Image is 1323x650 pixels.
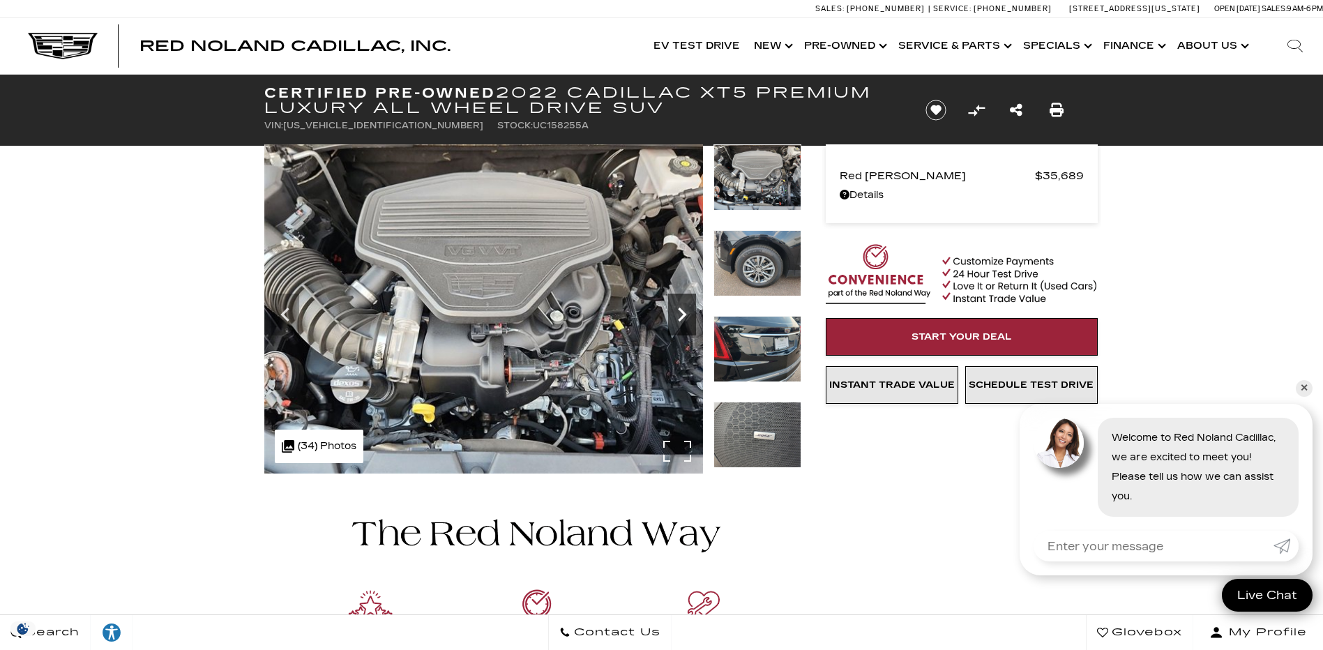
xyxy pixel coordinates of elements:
[826,318,1098,356] a: Start Your Deal
[1016,18,1096,74] a: Specials
[713,316,801,382] img: Certified Used 2022 Stellar Black Metallic Cadillac Premium Luxury image 26
[1050,100,1064,120] a: Print this Certified Pre-Owned 2022 Cadillac XT5 Premium Luxury All Wheel Drive SUV
[891,18,1016,74] a: Service & Parts
[1170,18,1253,74] a: About Us
[91,615,133,650] a: Explore your accessibility options
[928,5,1055,13] a: Service: [PHONE_NUMBER]
[283,121,483,130] span: [US_VEHICLE_IDENTIFICATION_NUMBER]
[713,230,801,296] img: Certified Used 2022 Stellar Black Metallic Cadillac Premium Luxury image 25
[840,166,1084,186] a: Red [PERSON_NAME] $35,689
[1010,100,1022,120] a: Share this Certified Pre-Owned 2022 Cadillac XT5 Premium Luxury All Wheel Drive SUV
[570,623,660,642] span: Contact Us
[533,121,589,130] span: UC158255A
[969,379,1094,391] span: Schedule Test Drive
[840,186,1084,205] a: Details
[829,379,955,391] span: Instant Trade Value
[1034,531,1273,561] input: Enter your message
[815,4,845,13] span: Sales:
[713,402,801,468] img: Certified Used 2022 Stellar Black Metallic Cadillac Premium Luxury image 27
[139,38,451,54] span: Red Noland Cadillac, Inc.
[668,294,696,335] div: Next
[1193,615,1323,650] button: Open user profile menu
[974,4,1052,13] span: [PHONE_NUMBER]
[921,99,951,121] button: Save vehicle
[1034,418,1084,468] img: Agent profile photo
[1098,418,1299,517] div: Welcome to Red Noland Cadillac, we are excited to meet you! Please tell us how we can assist you.
[713,144,801,211] img: Certified Used 2022 Stellar Black Metallic Cadillac Premium Luxury image 24
[815,5,928,13] a: Sales: [PHONE_NUMBER]
[264,121,283,130] span: VIN:
[139,39,451,53] a: Red Noland Cadillac, Inc.
[1035,166,1084,186] span: $35,689
[1214,4,1260,13] span: Open [DATE]
[847,4,925,13] span: [PHONE_NUMBER]
[826,366,958,404] a: Instant Trade Value
[264,84,497,101] strong: Certified Pre-Owned
[1230,587,1304,603] span: Live Chat
[91,622,133,643] div: Explore your accessibility options
[275,430,363,463] div: (34) Photos
[22,623,80,642] span: Search
[7,621,39,636] section: Click to Open Cookie Consent Modal
[7,621,39,636] img: Opt-Out Icon
[1096,18,1170,74] a: Finance
[1273,531,1299,561] a: Submit
[647,18,747,74] a: EV Test Drive
[912,331,1012,342] span: Start Your Deal
[1069,4,1200,13] a: [STREET_ADDRESS][US_STATE]
[1108,623,1182,642] span: Glovebox
[1223,623,1307,642] span: My Profile
[1262,4,1287,13] span: Sales:
[1222,579,1313,612] a: Live Chat
[28,33,98,59] img: Cadillac Dark Logo with Cadillac White Text
[965,366,1098,404] a: Schedule Test Drive
[264,85,902,116] h1: 2022 Cadillac XT5 Premium Luxury All Wheel Drive SUV
[840,166,1035,186] span: Red [PERSON_NAME]
[497,121,533,130] span: Stock:
[933,4,972,13] span: Service:
[966,100,987,121] button: Compare Vehicle
[548,615,672,650] a: Contact Us
[1267,18,1323,74] div: Search
[797,18,891,74] a: Pre-Owned
[271,294,299,335] div: Previous
[747,18,797,74] a: New
[1086,615,1193,650] a: Glovebox
[264,144,703,474] img: Certified Used 2022 Stellar Black Metallic Cadillac Premium Luxury image 24
[1287,4,1323,13] span: 9 AM-6 PM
